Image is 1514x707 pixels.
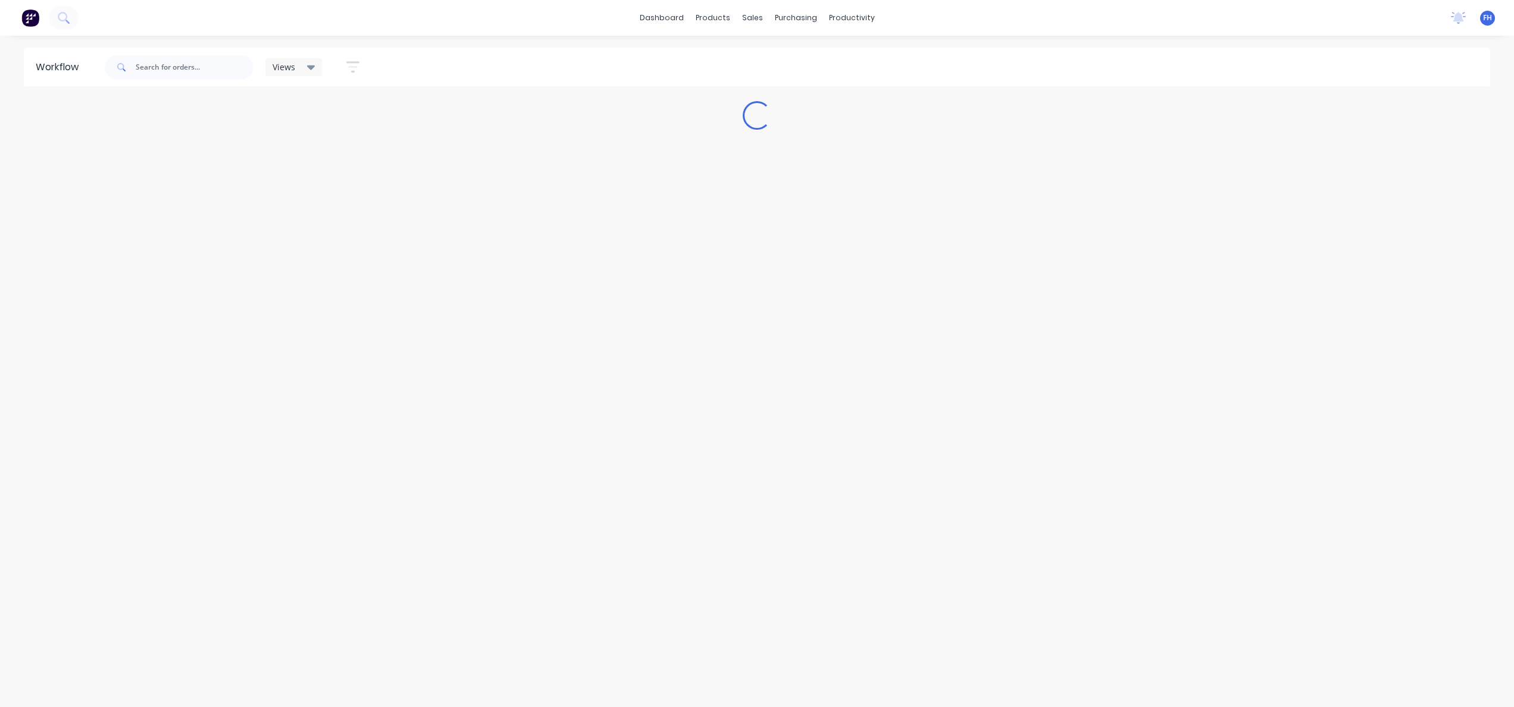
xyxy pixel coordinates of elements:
span: FH [1483,12,1492,23]
span: Views [273,61,295,73]
input: Search for orders... [136,55,254,79]
div: products [690,9,736,27]
div: productivity [823,9,881,27]
div: purchasing [769,9,823,27]
a: dashboard [634,9,690,27]
div: sales [736,9,769,27]
div: Workflow [36,60,85,74]
img: Factory [21,9,39,27]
